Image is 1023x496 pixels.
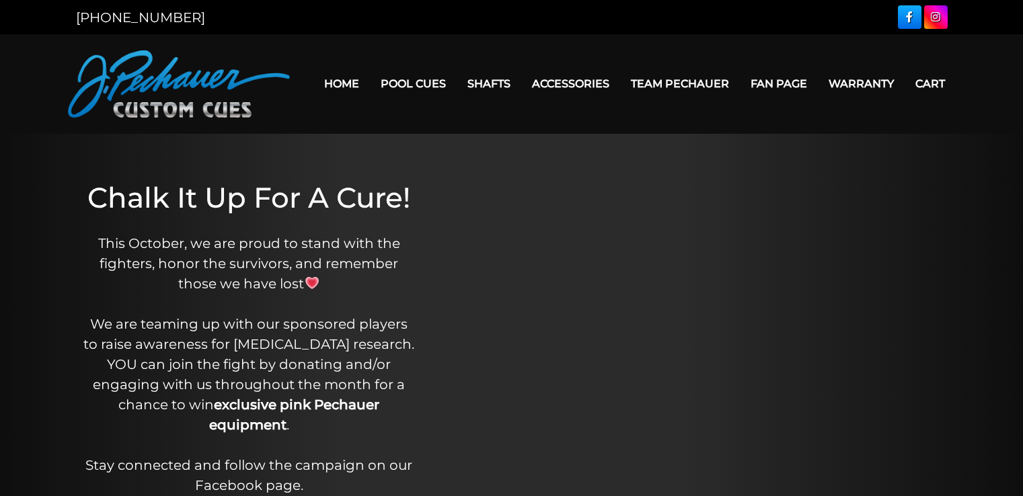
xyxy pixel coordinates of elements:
[83,233,414,495] p: This October, we are proud to stand with the fighters, honor the survivors, and remember those we...
[818,67,905,101] a: Warranty
[457,67,521,101] a: Shafts
[76,9,205,26] a: [PHONE_NUMBER]
[905,67,956,101] a: Cart
[740,67,818,101] a: Fan Page
[620,67,740,101] a: Team Pechauer
[83,181,414,214] h1: Chalk It Up For A Cure!
[313,67,370,101] a: Home
[209,397,380,433] strong: exclusive pink Pechauer equipment
[68,50,290,118] img: Pechauer Custom Cues
[370,67,457,101] a: Pool Cues
[521,67,620,101] a: Accessories
[305,276,319,290] img: 💗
